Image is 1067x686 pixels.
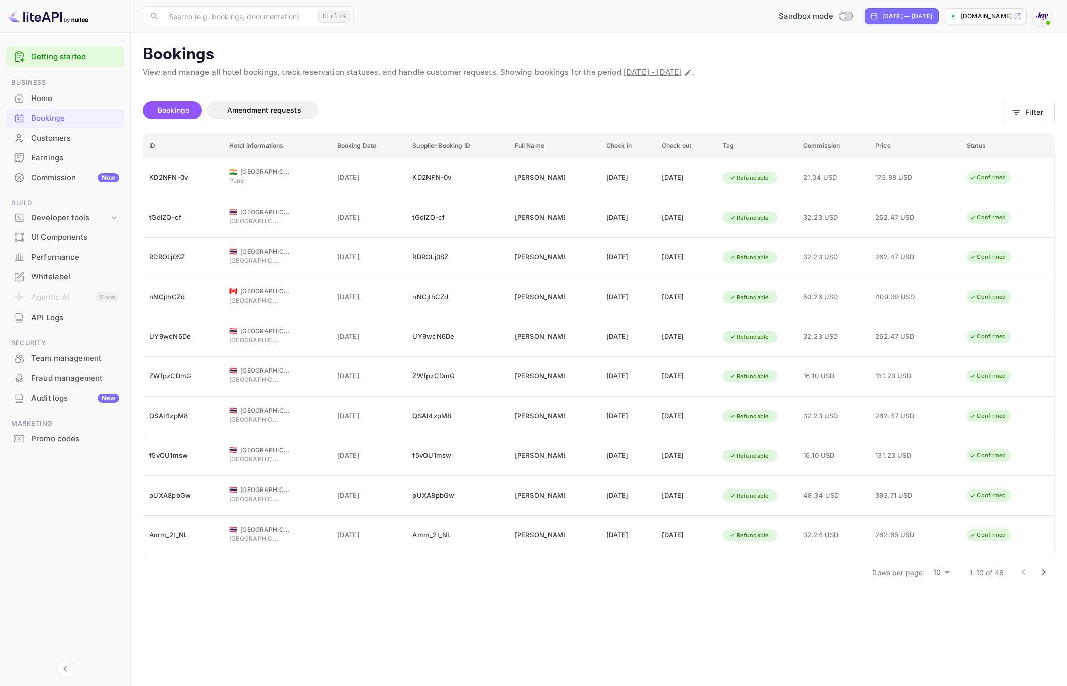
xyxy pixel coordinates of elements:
span: [GEOGRAPHIC_DATA] [229,336,279,345]
span: Build [6,198,124,209]
span: Pune [229,176,279,185]
div: Earnings [31,152,119,164]
div: Confirmed [963,529,1012,541]
a: CommissionNew [6,168,124,187]
div: Refundable [723,291,775,304]
span: 262.47 USD [875,252,925,263]
span: [GEOGRAPHIC_DATA] [229,375,279,384]
div: [DATE] [606,487,650,504]
span: Thailand [229,526,237,533]
div: Mikalai Shykau [515,527,565,543]
a: Team management [6,349,124,367]
table: booking table [143,134,1054,555]
div: Amm_2I_NL [149,527,217,543]
div: Refundable [723,489,775,502]
div: Developer tools [6,209,124,227]
span: 50.26 USD [803,291,863,303]
span: [DATE] [337,252,401,263]
div: [DATE] [662,170,711,186]
div: API Logs [31,312,119,324]
div: Refundable [723,529,775,542]
th: Price [869,134,961,158]
th: Booking Date [331,134,407,158]
div: Customers [6,129,124,148]
div: nNCjthCZd [149,289,217,305]
div: Refundable [723,212,775,224]
div: Audit logsNew [6,388,124,408]
div: pUXA8pbGw [412,487,502,504]
th: Full Name [509,134,600,158]
th: Hotel informations [223,134,331,158]
div: Whitelabel [31,271,119,283]
a: Performance [6,248,124,266]
input: Search (e.g. bookings, documentation) [163,6,314,26]
img: With Joy [1034,8,1050,24]
span: 262.47 USD [875,212,925,223]
p: View and manage all hotel bookings, track reservation statuses, and handle customer requests. Sho... [143,67,1055,79]
span: Sandbox mode [779,11,833,22]
span: 262.65 USD [875,530,925,541]
div: Fraud management [6,369,124,388]
th: Status [961,134,1054,158]
button: Go to next page [1034,562,1054,582]
span: [DATE] [337,411,401,422]
span: 48.34 USD [803,490,863,501]
div: [DATE] — [DATE] [882,12,932,21]
div: [DATE] [606,408,650,424]
span: Thailand [229,209,237,215]
div: Bookings [6,109,124,128]
span: 409.39 USD [875,291,925,303]
th: Supplier Booking ID [406,134,508,158]
span: Thailand [229,328,237,334]
span: 32.23 USD [803,331,863,342]
img: LiteAPI logo [8,8,88,24]
div: Ramesh Dhawale [515,289,565,305]
div: Mikalai Shykau [515,249,565,265]
span: India [229,169,237,175]
span: 131.23 USD [875,371,925,382]
div: Amm_2I_NL [412,527,502,543]
div: UI Components [31,232,119,243]
p: [DOMAIN_NAME] [961,12,1012,21]
span: [DATE] [337,490,401,501]
span: [GEOGRAPHIC_DATA] [229,534,279,543]
div: [DATE] [662,487,711,504]
div: UY9wcN6De [149,329,217,345]
div: Fraud management [31,373,119,384]
button: Collapse navigation [56,660,74,678]
div: [DATE] [606,329,650,345]
div: Arun Papanna [515,170,565,186]
div: Confirmed [963,370,1012,382]
div: RDROLj0SZ [412,249,502,265]
div: UY9wcN6De [412,329,502,345]
div: Customers [31,133,119,144]
span: [GEOGRAPHIC_DATA] [240,366,290,375]
a: API Logs [6,308,124,327]
a: UI Components [6,228,124,246]
a: Home [6,89,124,108]
span: Thailand [229,367,237,374]
div: Home [6,89,124,109]
span: [GEOGRAPHIC_DATA] [229,455,279,464]
span: Business [6,77,124,88]
div: QSAI4zpM8 [149,408,217,424]
span: [GEOGRAPHIC_DATA] [240,525,290,534]
span: Bookings [158,106,190,114]
div: [DATE] [662,289,711,305]
div: [DATE] [662,210,711,226]
div: ZWfpzCDmG [412,368,502,384]
span: Thailand [229,248,237,255]
a: Whitelabel [6,267,124,286]
div: f5vOU1msw [412,448,502,464]
a: Audit logsNew [6,388,124,407]
div: [DATE] [606,249,650,265]
div: CommissionNew [6,168,124,188]
div: New [98,394,119,403]
div: tGdlZQ-cf [412,210,502,226]
span: [GEOGRAPHIC_DATA] [229,415,279,424]
span: 393.71 USD [875,490,925,501]
div: [DATE] [606,368,650,384]
span: [DATE] [337,530,401,541]
div: KD2NFN-0v [412,170,502,186]
th: ID [143,134,223,158]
